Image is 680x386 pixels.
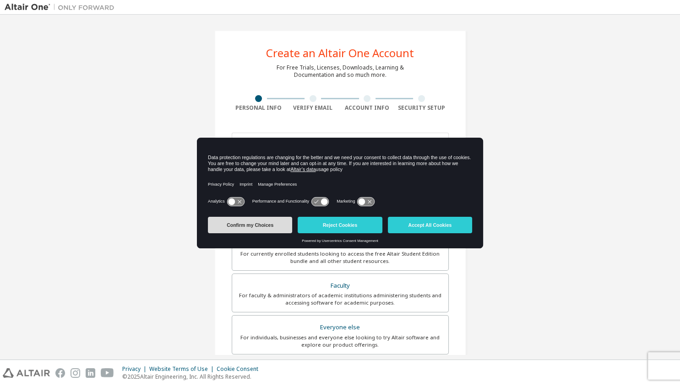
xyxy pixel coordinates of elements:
div: Cookie Consent [217,365,264,373]
div: For faculty & administrators of academic institutions administering students and accessing softwa... [238,292,443,306]
p: © 2025 Altair Engineering, Inc. All Rights Reserved. [122,373,264,381]
div: Personal Info [232,104,286,112]
div: Verify Email [286,104,340,112]
img: instagram.svg [71,368,80,378]
img: Altair One [5,3,119,12]
div: Everyone else [238,321,443,334]
img: altair_logo.svg [3,368,50,378]
img: facebook.svg [55,368,65,378]
div: Security Setup [394,104,449,112]
div: Faculty [238,279,443,292]
div: For individuals, businesses and everyone else looking to try Altair software and explore our prod... [238,334,443,348]
div: Create an Altair One Account [266,48,414,59]
div: Privacy [122,365,149,373]
img: youtube.svg [101,368,114,378]
img: linkedin.svg [86,368,95,378]
div: For Free Trials, Licenses, Downloads, Learning & Documentation and so much more. [277,64,404,79]
div: Website Terms of Use [149,365,217,373]
div: Account Info [340,104,395,112]
div: For currently enrolled students looking to access the free Altair Student Edition bundle and all ... [238,250,443,265]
